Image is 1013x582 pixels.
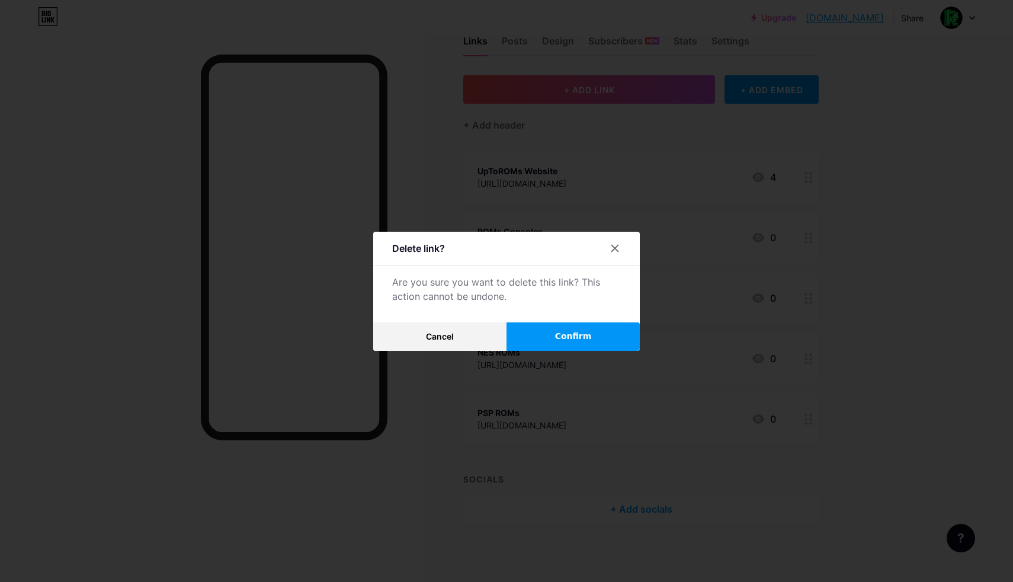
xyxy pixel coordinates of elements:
div: Are you sure you want to delete this link? This action cannot be undone. [392,275,621,303]
button: Confirm [506,322,640,351]
div: Delete link? [392,241,445,255]
span: Cancel [426,331,454,341]
span: Confirm [555,330,592,343]
button: Cancel [373,322,506,351]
